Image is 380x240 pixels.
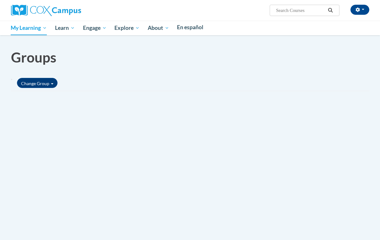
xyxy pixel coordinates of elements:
i:  [328,8,333,13]
span: Learn [55,24,75,32]
a: Cox Campus [11,7,81,13]
input: Search Courses [275,7,326,14]
span: About [148,24,169,32]
span: Groups [11,49,56,65]
button: Account Settings [350,5,369,15]
img: Cox Campus [11,5,81,16]
a: Explore [110,21,144,35]
div: Main menu [6,21,374,35]
span: En español [177,24,203,30]
button: Search [326,7,335,14]
span: My Learning [11,24,47,32]
a: Learn [51,21,79,35]
a: About [144,21,173,35]
a: Change Group [17,78,58,88]
span: Explore [114,24,140,32]
span: Engage [83,24,107,32]
a: En español [173,21,208,34]
a: My Learning [7,21,51,35]
a: Engage [79,21,111,35]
